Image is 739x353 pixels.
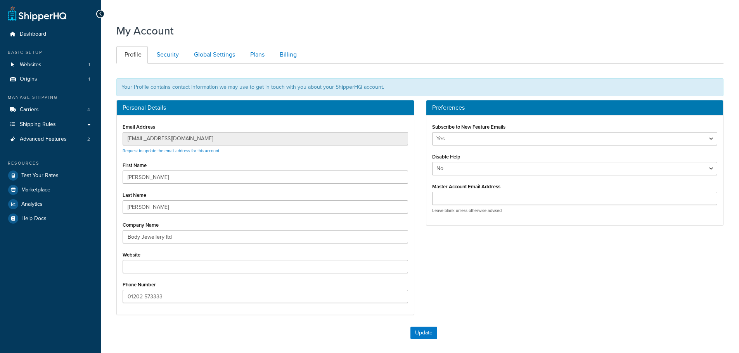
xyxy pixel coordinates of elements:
[432,104,718,111] h3: Preferences
[6,103,95,117] li: Carriers
[6,117,95,132] a: Shipping Rules
[432,208,718,214] p: Leave blank unless otherwise advised
[6,132,95,146] li: Advanced Features
[123,124,155,130] label: Email Address
[6,58,95,72] li: Websites
[123,162,147,168] label: First Name
[21,187,50,193] span: Marketplace
[116,78,723,96] div: Your Profile contains contact information we may use to get in touch with you about your ShipperH...
[6,27,95,41] a: Dashboard
[6,169,95,183] a: Test Your Rates
[88,62,90,68] span: 1
[186,46,241,64] a: Global Settings
[20,107,39,113] span: Carriers
[6,72,95,86] li: Origins
[20,76,37,83] span: Origins
[20,121,56,128] span: Shipping Rules
[6,183,95,197] a: Marketplace
[123,104,408,111] h3: Personal Details
[242,46,271,64] a: Plans
[432,184,500,189] label: Master Account Email Address
[6,132,95,146] a: Advanced Features 2
[123,148,219,154] a: Request to update the email address for this account
[20,136,67,143] span: Advanced Features
[116,46,148,64] a: Profile
[6,197,95,211] a: Analytics
[87,136,90,143] span: 2
[21,172,59,179] span: Test Your Rates
[432,124,505,130] label: Subscribe to New Feature Emails
[20,31,46,38] span: Dashboard
[21,201,43,208] span: Analytics
[272,46,303,64] a: Billing
[20,62,42,68] span: Websites
[87,107,90,113] span: 4
[6,49,95,56] div: Basic Setup
[6,160,95,167] div: Resources
[6,212,95,226] a: Help Docs
[123,222,159,228] label: Company Name
[410,327,437,339] button: Update
[6,103,95,117] a: Carriers 4
[8,6,66,21] a: ShipperHQ Home
[21,215,47,222] span: Help Docs
[432,154,460,160] label: Disable Help
[116,23,174,38] h1: My Account
[123,252,140,258] label: Website
[6,72,95,86] a: Origins 1
[149,46,185,64] a: Security
[88,76,90,83] span: 1
[123,192,146,198] label: Last Name
[123,282,156,288] label: Phone Number
[6,58,95,72] a: Websites 1
[6,94,95,101] div: Manage Shipping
